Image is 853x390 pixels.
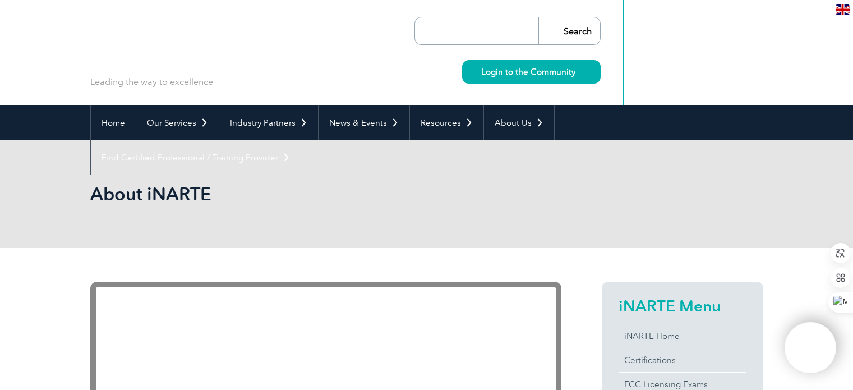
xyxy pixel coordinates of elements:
[91,105,136,140] a: Home
[484,105,554,140] a: About Us
[219,105,318,140] a: Industry Partners
[319,105,409,140] a: News & Events
[619,297,746,315] h2: iNARTE Menu
[796,334,824,362] img: svg+xml;nitro-empty-id=OTA2OjExNg==-1;base64,PHN2ZyB2aWV3Qm94PSIwIDAgNDAwIDQwMCIgd2lkdGg9IjQwMCIg...
[575,68,582,75] img: svg+xml;nitro-empty-id=MzU4OjIyMw==-1;base64,PHN2ZyB2aWV3Qm94PSIwIDAgMTEgMTEiIHdpZHRoPSIxMSIgaGVp...
[836,4,850,15] img: en
[91,140,301,175] a: Find Certified Professional / Training Provider
[538,17,600,44] input: Search
[90,76,213,88] p: Leading the way to excellence
[619,348,746,372] a: Certifications
[136,105,219,140] a: Our Services
[410,105,483,140] a: Resources
[462,60,601,84] a: Login to the Community
[90,185,561,203] h2: About iNARTE
[619,324,746,348] a: iNARTE Home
